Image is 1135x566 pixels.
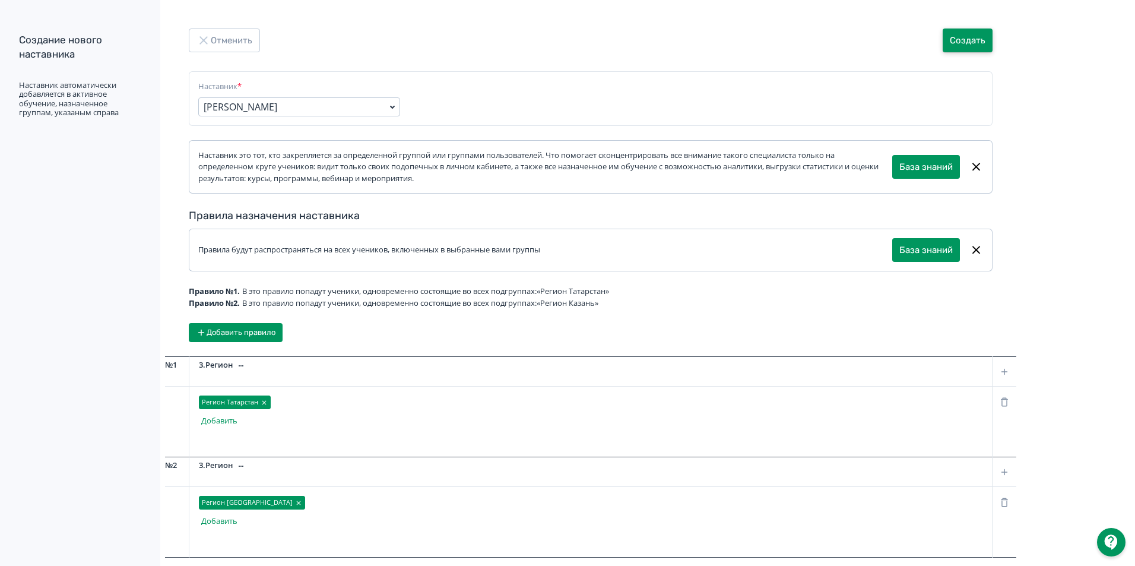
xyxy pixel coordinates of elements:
button: Добавить [199,412,240,431]
button: База знаний [892,155,960,179]
div: Наставник автоматически добавляется в активное обучение, назначенное группам, указаным справа [19,81,139,118]
div: 3.Регион [199,359,982,371]
div: №2 [165,457,189,487]
div: Наставник это тот, кто закрепляется за определенной группой или группами пользователей. Что помог... [198,150,892,185]
button: Добавить [199,512,240,531]
span: «Регион Татарстан» [537,286,609,296]
label: Наставник [198,81,242,93]
div: Правила назначения наставника [189,208,360,224]
span: Регион Татарстан [202,397,258,407]
span: «Регион Казань» [537,298,598,308]
button: База знаний [892,238,960,262]
div: №1 [165,357,189,387]
div: В это правило попадут ученики, одновременно состоящие во всех подгруппах: [189,298,993,309]
button: Создать [943,29,993,52]
div: Создание нового наставника [19,33,139,62]
div: В это правило попадут ученики, одновременно состоящие во всех подгруппах: [189,286,993,298]
button: Добавить правило [189,323,283,342]
a: База знаний [899,160,953,174]
div: Правила будут распространяться на всех учеников, включенных в выбранные вами группы [198,244,540,256]
span: Правило №1. [189,286,240,298]
span: Регион [GEOGRAPHIC_DATA] [202,498,293,508]
div: [PERSON_NAME] [204,100,277,114]
span: Правило №2. [189,298,240,309]
div: 3.Регион [199,460,982,472]
button: Отменить [189,29,260,52]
